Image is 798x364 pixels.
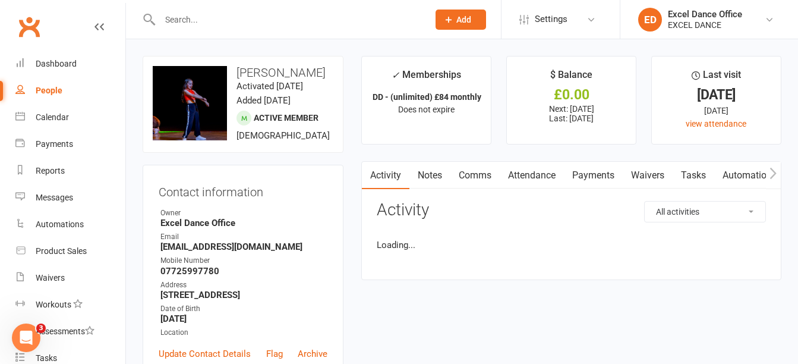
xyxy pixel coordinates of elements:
span: 3 [36,324,46,333]
a: Flag [266,347,283,361]
div: Email [160,231,327,243]
div: Excel Dance Office [668,9,742,20]
h3: [PERSON_NAME] [153,66,333,79]
div: Memberships [392,67,461,89]
div: Date of Birth [160,303,327,315]
div: EXCEL DANCE [668,20,742,30]
time: Activated [DATE] [236,81,303,92]
div: Location [160,327,327,338]
a: Reports [15,158,125,184]
a: Automations [15,211,125,238]
div: Mobile Number [160,255,327,266]
a: Calendar [15,104,125,131]
div: $ Balance [550,67,592,89]
div: Owner [160,208,327,219]
div: £0.00 [518,89,625,101]
li: Loading... [377,238,766,252]
span: Active member [254,113,318,123]
strong: 07725997780 [160,266,327,277]
div: Workouts [36,300,71,309]
div: Tasks [36,353,57,363]
div: Last visit [692,67,741,89]
strong: [DATE] [160,313,327,324]
a: Update Contact Details [159,347,251,361]
a: Payments [564,162,623,189]
div: Messages [36,193,73,202]
div: Automations [36,219,84,229]
div: Reports [36,166,65,175]
p: Next: [DATE] Last: [DATE] [518,104,625,123]
div: Waivers [36,273,65,283]
a: Activity [362,162,409,189]
a: Assessments [15,318,125,345]
strong: Excel Dance Office [160,218,327,228]
div: Payments [36,139,73,149]
div: Product Sales [36,246,87,256]
a: Comms [450,162,500,189]
span: Does not expire [398,105,455,114]
a: Product Sales [15,238,125,265]
a: People [15,77,125,104]
a: Waivers [15,265,125,291]
div: People [36,86,62,95]
strong: [STREET_ADDRESS] [160,290,327,300]
input: Search... [156,11,420,28]
div: ED [638,8,662,32]
a: Automations [714,162,785,189]
span: [DEMOGRAPHIC_DATA] [236,130,330,141]
a: Tasks [673,162,714,189]
h3: Contact information [159,181,327,199]
button: Add [436,10,486,30]
a: view attendance [686,119,746,128]
a: Attendance [500,162,564,189]
div: [DATE] [663,89,770,101]
h3: Activity [377,201,766,219]
div: Calendar [36,112,69,122]
div: Dashboard [36,59,77,68]
i: ✓ [392,70,399,81]
a: Notes [409,162,450,189]
span: Settings [535,6,567,33]
strong: DD - (unlimited) £84 monthly [373,92,481,102]
a: Archive [298,347,327,361]
a: Waivers [623,162,673,189]
a: Dashboard [15,51,125,77]
a: Workouts [15,291,125,318]
div: Address [160,280,327,291]
time: Added [DATE] [236,95,291,106]
a: Payments [15,131,125,158]
iframe: Intercom live chat [12,324,40,352]
strong: [EMAIL_ADDRESS][DOMAIN_NAME] [160,241,327,252]
img: image1700577197.png [153,66,227,140]
a: Clubworx [14,12,44,42]
div: Assessments [36,327,94,336]
a: Messages [15,184,125,211]
div: [DATE] [663,104,770,117]
span: Add [456,15,471,24]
